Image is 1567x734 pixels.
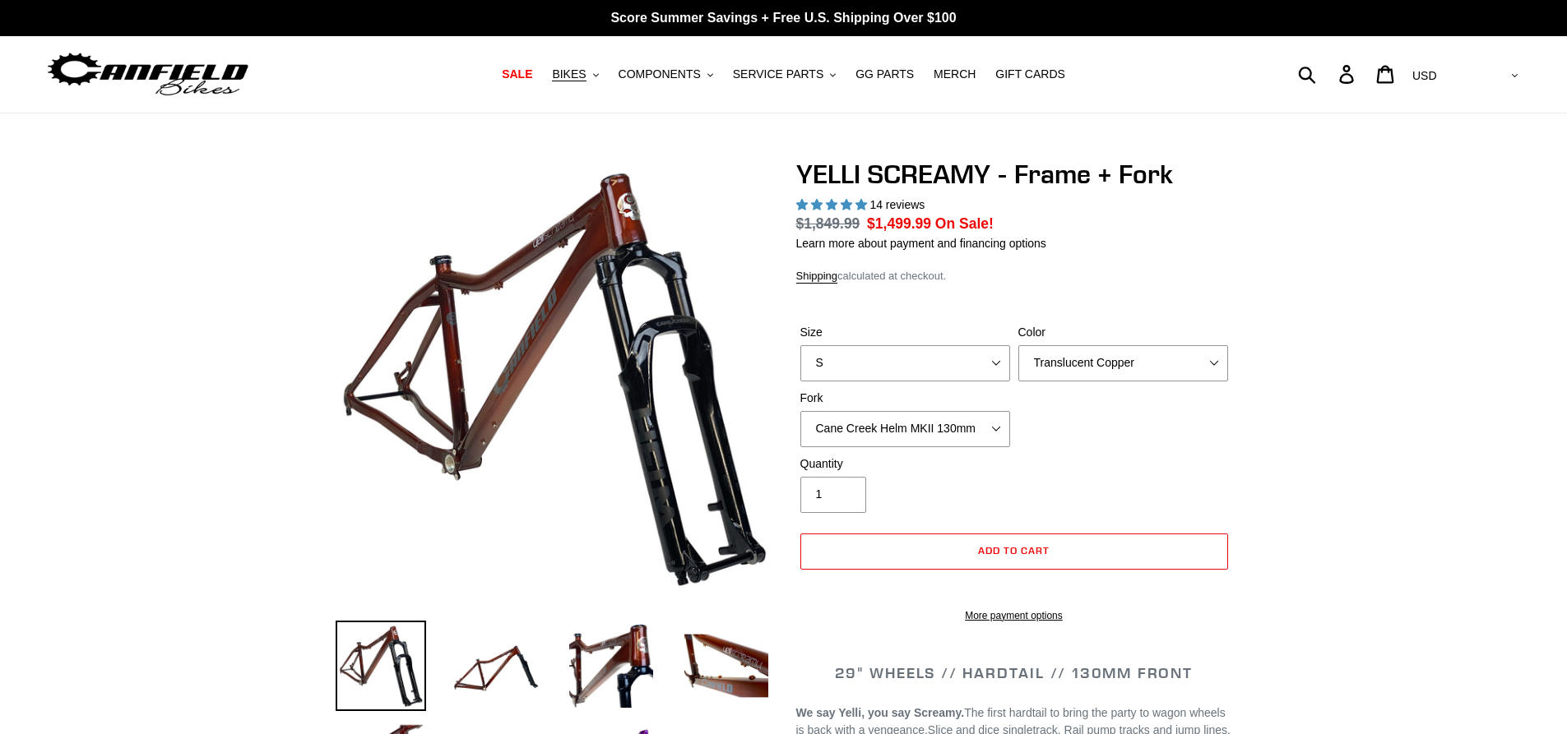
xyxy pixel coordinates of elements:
[867,215,931,232] span: $1,499.99
[934,67,976,81] span: MERCH
[835,663,1193,682] span: 29" WHEELS // HARDTAIL // 130MM FRONT
[494,63,540,85] a: SALE
[451,621,541,711] img: Load image into Gallery viewer, YELLI SCREAMY - Frame + Fork
[800,533,1228,570] button: Add to cart
[610,63,721,85] button: COMPONENTS
[796,706,965,719] b: We say Yelli, you say Screamy.
[796,215,860,232] s: $1,849.99
[619,67,701,81] span: COMPONENTS
[796,159,1232,190] h1: YELLI SCREAMY - Frame + Fork
[1307,56,1349,92] input: Search
[336,621,426,711] img: Load image into Gallery viewer, YELLI SCREAMY - Frame + Fork
[925,63,984,85] a: MERCH
[987,63,1073,85] a: GIFT CARDS
[552,67,586,81] span: BIKES
[800,324,1010,341] label: Size
[869,198,925,211] span: 14 reviews
[544,63,606,85] button: BIKES
[733,67,823,81] span: SERVICE PARTS
[800,455,1010,473] label: Quantity
[566,621,656,711] img: Load image into Gallery viewer, YELLI SCREAMY - Frame + Fork
[1018,324,1228,341] label: Color
[339,162,768,591] img: YELLI SCREAMY - Frame + Fork
[995,67,1065,81] span: GIFT CARDS
[800,390,1010,407] label: Fork
[855,67,914,81] span: GG PARTS
[725,63,844,85] button: SERVICE PARTS
[978,544,1050,556] span: Add to cart
[796,237,1046,250] a: Learn more about payment and financing options
[847,63,922,85] a: GG PARTS
[502,67,532,81] span: SALE
[796,268,1232,284] div: calculated at checkout.
[796,270,838,284] a: Shipping
[45,48,251,100] img: Canfield Bikes
[800,608,1228,623] a: More payment options
[681,621,772,711] img: Load image into Gallery viewer, YELLI SCREAMY - Frame + Fork
[935,213,994,234] span: On Sale!
[796,198,870,211] span: 5.00 stars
